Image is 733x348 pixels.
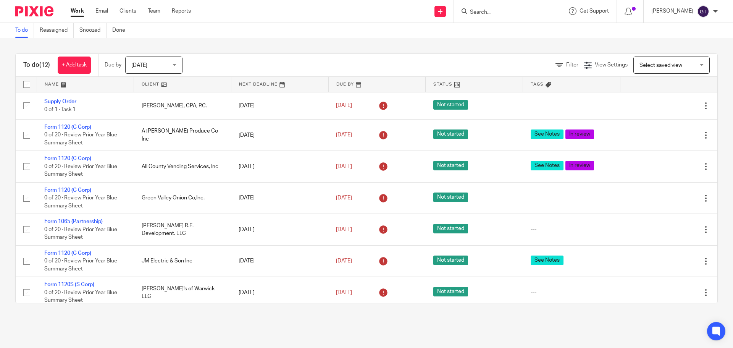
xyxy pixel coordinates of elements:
[134,182,231,214] td: Green Valley Onion Co,Inc.
[433,287,468,296] span: Not started
[531,82,544,86] span: Tags
[531,289,613,296] div: ---
[134,245,231,277] td: JM Electric & Son Inc
[44,290,117,303] span: 0 of 20 · Review Prior Year Blue Summary Sheet
[23,61,50,69] h1: To do
[336,164,352,169] span: [DATE]
[44,251,91,256] a: Form 1120 (C Corp)
[469,9,538,16] input: Search
[40,23,74,38] a: Reassigned
[119,7,136,15] a: Clients
[44,107,76,112] span: 0 of 1 · Task 1
[44,188,91,193] a: Form 1120 (C Corp)
[336,103,352,108] span: [DATE]
[148,7,160,15] a: Team
[44,164,117,177] span: 0 of 20 · Review Prior Year Blue Summary Sheet
[231,245,328,277] td: [DATE]
[44,99,76,104] a: Supply Order
[531,194,613,202] div: ---
[565,161,594,170] span: In review
[71,7,84,15] a: Work
[134,151,231,182] td: All County Vending Services, Inc
[44,156,91,161] a: Form 1120 (C Corp)
[231,214,328,245] td: [DATE]
[44,133,117,146] span: 0 of 20 · Review Prior Year Blue Summary Sheet
[44,227,117,240] span: 0 of 20 · Review Prior Year Blue Summary Sheet
[231,92,328,119] td: [DATE]
[105,61,121,69] p: Due by
[231,119,328,151] td: [DATE]
[433,129,468,139] span: Not started
[651,7,693,15] p: [PERSON_NAME]
[44,258,117,272] span: 0 of 20 · Review Prior Year Blue Summary Sheet
[565,129,594,139] span: In review
[134,214,231,245] td: [PERSON_NAME] R.E. Development, LLC
[95,7,108,15] a: Email
[15,23,34,38] a: To do
[433,224,468,233] span: Not started
[531,256,563,265] span: See Notes
[172,7,191,15] a: Reports
[566,62,578,68] span: Filter
[433,256,468,265] span: Not started
[433,193,468,202] span: Not started
[231,182,328,214] td: [DATE]
[531,226,613,233] div: ---
[336,195,352,201] span: [DATE]
[595,62,628,68] span: View Settings
[336,227,352,232] span: [DATE]
[336,290,352,295] span: [DATE]
[134,277,231,308] td: [PERSON_NAME]'s of Warwick LLC
[697,5,709,18] img: svg%3E
[134,92,231,119] td: [PERSON_NAME], CPA, P.C.
[131,63,147,68] span: [DATE]
[639,63,682,68] span: Select saved view
[79,23,107,38] a: Snoozed
[44,219,103,224] a: Form 1065 (Partnership)
[39,62,50,68] span: (12)
[231,151,328,182] td: [DATE]
[580,8,609,14] span: Get Support
[531,161,563,170] span: See Notes
[134,119,231,151] td: A [PERSON_NAME] Produce Co Inc
[336,132,352,138] span: [DATE]
[433,161,468,170] span: Not started
[15,6,53,16] img: Pixie
[44,282,94,287] a: Form 1120S (S Corp)
[531,129,563,139] span: See Notes
[336,258,352,264] span: [DATE]
[44,195,117,209] span: 0 of 20 · Review Prior Year Blue Summary Sheet
[531,102,613,110] div: ---
[112,23,131,38] a: Done
[433,100,468,110] span: Not started
[44,125,91,130] a: Form 1120 (C Corp)
[58,57,91,74] a: + Add task
[231,277,328,308] td: [DATE]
